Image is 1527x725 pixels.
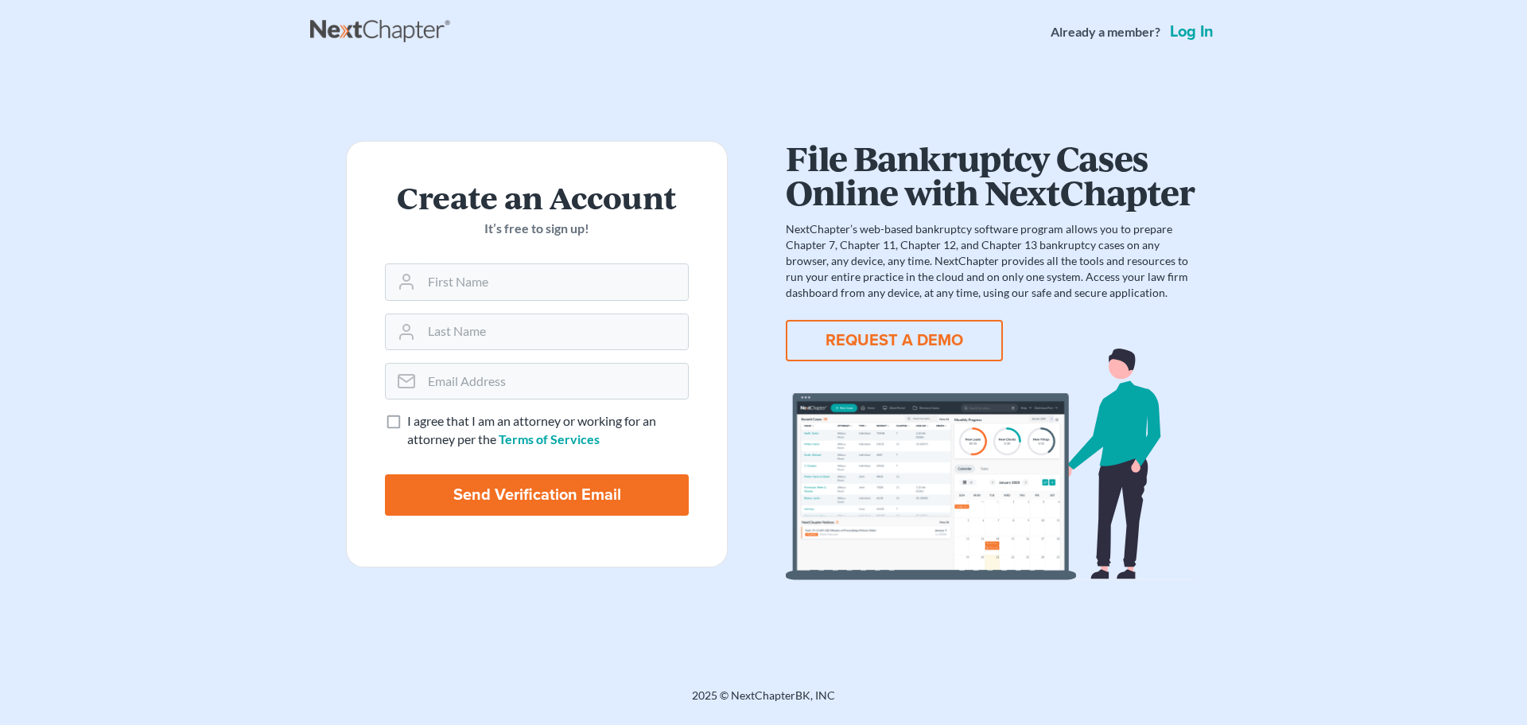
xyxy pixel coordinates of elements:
[422,314,688,349] input: Last Name
[422,264,688,299] input: First Name
[1051,23,1160,41] strong: Already a member?
[407,413,656,446] span: I agree that I am an attorney or working for an attorney per the
[786,320,1003,361] button: REQUEST A DEMO
[385,180,689,213] h2: Create an Account
[385,474,689,516] input: Send Verification Email
[385,220,689,238] p: It’s free to sign up!
[1167,24,1217,40] a: Log in
[786,221,1195,301] p: NextChapter’s web-based bankruptcy software program allows you to prepare Chapter 7, Chapter 11, ...
[786,141,1195,209] h1: File Bankruptcy Cases Online with NextChapter
[786,349,1195,580] img: dashboard-867a026336fddd4d87f0941869007d5e2a59e2bc3a7d80a2916e9f42c0117099.svg
[310,688,1217,716] div: 2025 © NextChapterBK, INC
[422,364,688,399] input: Email Address
[499,431,600,446] a: Terms of Services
